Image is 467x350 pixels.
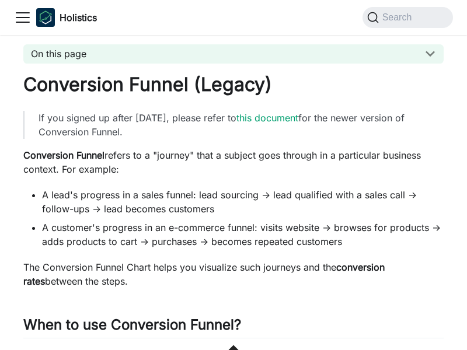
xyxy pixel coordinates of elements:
[36,8,97,27] a: HolisticsHolisticsHolistics
[236,112,298,124] a: this document
[42,220,444,249] li: A customer's progress in an e-commerce funnel: visits website → browses for products → adds produ...
[36,8,55,27] img: Holistics
[23,149,104,161] strong: Conversion Funnel
[14,9,32,26] button: Toggle navigation bar
[23,260,444,288] p: The Conversion Funnel Chart helps you visualize such journeys and the between the steps.
[23,44,444,64] button: On this page
[39,111,430,139] p: If you signed up after [DATE], please refer to for the newer version of Conversion Funnel.
[60,10,97,24] b: Holistics
[23,316,444,338] h2: When to use Conversion Funnel?
[23,73,444,96] h1: Conversion Funnel (Legacy)
[42,188,444,216] li: A lead's progress in a sales funnel: lead sourcing → lead qualified with a sales call → follow-up...
[23,261,385,287] strong: conversion rates
[23,148,444,176] p: refers to a "journey" that a subject goes through in a particular business context. For example:
[363,7,453,28] button: Search (Command+K)
[379,12,419,23] span: Search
